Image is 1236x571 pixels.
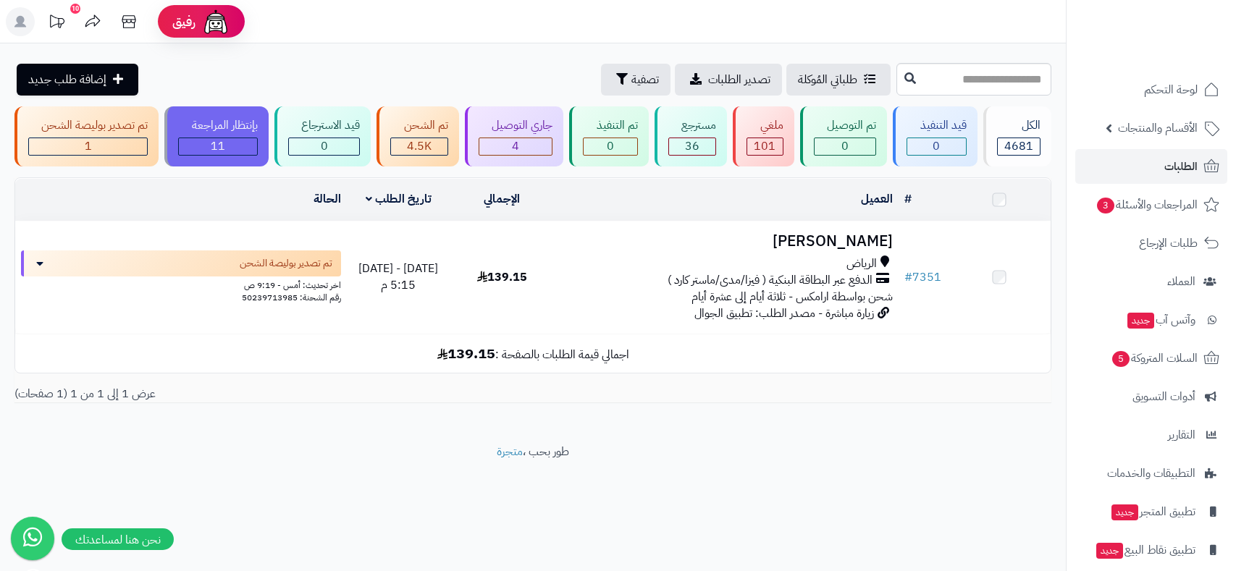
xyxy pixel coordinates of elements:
a: بإنتظار المراجعة 11 [161,106,271,166]
span: رقم الشحنة: 50239713985 [242,291,341,304]
span: طلبات الإرجاع [1139,233,1198,253]
b: 139.15 [437,342,495,364]
a: وآتس آبجديد [1075,303,1227,337]
span: 0 [321,138,328,155]
span: 11 [211,138,225,155]
div: تم تصدير بوليصة الشحن [28,117,148,134]
div: قيد الاسترجاع [288,117,360,134]
span: [DATE] - [DATE] 5:15 م [358,260,438,294]
span: 0 [933,138,940,155]
a: السلات المتروكة5 [1075,341,1227,376]
span: 3 [1097,198,1114,213]
span: التقارير [1168,425,1195,445]
span: السلات المتروكة [1111,348,1198,368]
a: تم تصدير بوليصة الشحن 1 [12,106,161,166]
span: تطبيق نقاط البيع [1095,540,1195,560]
a: العميل [861,190,893,208]
a: الحالة [314,190,341,208]
span: 0 [607,138,614,155]
a: تطبيق المتجرجديد [1075,494,1227,529]
a: تم التوصيل 0 [797,106,890,166]
div: 10 [70,4,80,14]
span: لوحة التحكم [1144,80,1198,100]
span: جديد [1096,543,1123,559]
td: اجمالي قيمة الطلبات بالصفحة : [15,334,1051,373]
span: تصفية [631,71,659,88]
span: العملاء [1167,271,1195,292]
a: التقارير [1075,418,1227,452]
a: تم الشحن 4.5K [374,106,461,166]
div: تم التنفيذ [583,117,637,134]
div: 4527 [391,138,447,155]
a: تاريخ الطلب [366,190,432,208]
div: 0 [584,138,636,155]
a: الطلبات [1075,149,1227,184]
span: إضافة طلب جديد [28,71,106,88]
h3: [PERSON_NAME] [560,233,893,250]
a: طلبات الإرجاع [1075,226,1227,261]
div: تم الشحن [390,117,447,134]
span: 101 [754,138,775,155]
span: جديد [1111,504,1138,520]
span: جديد [1127,313,1154,329]
div: بإنتظار المراجعة [178,117,257,134]
span: تم تصدير بوليصة الشحن [240,256,332,271]
span: 1 [85,138,92,155]
a: الكل4681 [980,106,1054,166]
a: مسترجع 36 [652,106,730,166]
div: تم التوصيل [814,117,876,134]
div: 1 [29,138,147,155]
a: تم التنفيذ 0 [566,106,651,166]
a: التطبيقات والخدمات [1075,456,1227,491]
div: 0 [815,138,875,155]
div: 0 [289,138,359,155]
a: جاري التوصيل 4 [462,106,566,166]
div: 11 [179,138,256,155]
span: الطلبات [1164,156,1198,177]
div: 101 [747,138,782,155]
div: 36 [669,138,715,155]
span: 36 [685,138,699,155]
span: الأقسام والمنتجات [1118,118,1198,138]
a: الإجمالي [484,190,520,208]
span: # [904,268,912,286]
img: ai-face.png [201,7,230,36]
span: زيارة مباشرة - مصدر الطلب: تطبيق الجوال [694,305,874,322]
button: تصفية [601,64,670,96]
a: المراجعات والأسئلة3 [1075,187,1227,222]
a: طلباتي المُوكلة [786,64,891,96]
span: تطبيق المتجر [1110,502,1195,522]
span: 0 [841,138,849,155]
div: مسترجع [668,117,716,134]
div: قيد التنفيذ [907,117,966,134]
div: ملغي [747,117,783,134]
a: لوحة التحكم [1075,72,1227,107]
span: 4681 [1004,138,1033,155]
span: 4.5K [407,138,432,155]
a: العملاء [1075,264,1227,299]
span: المراجعات والأسئلة [1096,195,1198,215]
a: متجرة [497,443,523,460]
a: تصدير الطلبات [675,64,782,96]
div: 4 [479,138,552,155]
div: الكل [997,117,1040,134]
a: تطبيق نقاط البيعجديد [1075,533,1227,567]
span: تصدير الطلبات [708,71,770,88]
span: أدوات التسويق [1132,386,1195,407]
a: إضافة طلب جديد [17,64,138,96]
a: قيد التنفيذ 0 [890,106,980,166]
a: قيد الاسترجاع 0 [272,106,374,166]
img: logo-2.png [1138,11,1222,41]
span: 4 [512,138,519,155]
div: عرض 1 إلى 1 من 1 (1 صفحات) [4,386,533,402]
a: ملغي 101 [730,106,796,166]
div: اخر تحديث: أمس - 9:19 ص [21,276,341,292]
span: التطبيقات والخدمات [1107,463,1195,483]
span: رفيق [172,13,196,30]
a: تحديثات المنصة [38,7,75,40]
span: الدفع عبر البطاقة البنكية ( فيزا/مدى/ماستر كارد ) [668,272,873,289]
a: # [904,190,912,208]
span: الرياض [846,255,877,272]
div: جاري التوصيل [479,117,552,134]
a: أدوات التسويق [1075,379,1227,414]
